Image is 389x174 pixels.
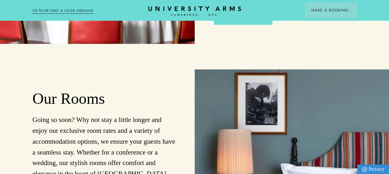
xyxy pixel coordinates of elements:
[357,164,389,174] a: Privacy
[32,89,175,108] h2: Our Rooms
[311,7,350,13] span: Make a Booking
[348,9,350,11] img: Arrow icon
[362,167,367,172] img: Privacy
[305,3,357,18] button: Make a BookingArrow icon
[148,6,241,16] a: Home
[32,8,93,14] a: 3D TOUR:TAKE A LOOK AROUND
